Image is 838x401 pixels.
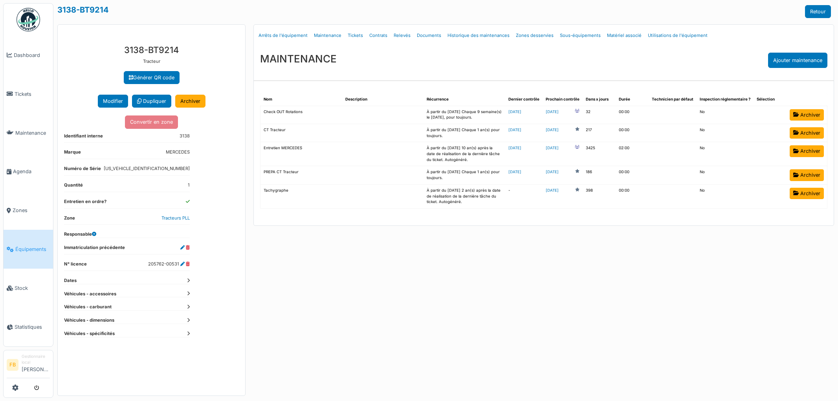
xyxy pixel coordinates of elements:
a: [DATE] [508,110,521,114]
dd: [US_VEHICLE_IDENTIFICATION_NUMBER] [104,165,190,172]
h3: 3138-BT9214 [64,45,239,55]
td: - [505,184,543,208]
span: Équipements [15,245,50,253]
dt: Identifiant interne [64,133,103,143]
a: Archiver [790,109,824,121]
td: 00:00 [616,166,649,184]
a: Générer QR code [124,71,180,84]
a: Statistiques [4,308,53,346]
td: À partir du [DATE] Chaque 1 an(s) pour toujours. [424,166,505,184]
td: 398 [583,184,616,208]
dt: Marque [64,149,81,159]
a: Zones [4,191,53,230]
th: Description [342,93,424,106]
span: translation missing: fr.shared.no [700,146,705,150]
a: Arrêts de l'équipement [255,26,311,45]
span: Agenda [13,168,50,175]
a: Archiver [790,127,824,139]
td: 00:00 [616,106,649,124]
a: Équipements [4,230,53,269]
td: 217 [583,124,616,142]
th: Sélection [754,93,787,106]
span: Maintenance [15,129,50,137]
th: Dernier contrôle [505,93,543,106]
a: Dashboard [4,36,53,75]
td: 3425 [583,142,616,166]
a: Archiver [175,95,205,108]
a: Matériel associé [604,26,645,45]
a: [DATE] [546,145,559,151]
a: [DATE] [508,146,521,150]
dt: Entretien en ordre? [64,198,106,208]
a: Zones desservies [513,26,557,45]
span: Tickets [15,90,50,98]
th: Nom [260,93,342,106]
a: Documents [414,26,444,45]
dt: Dates [64,277,190,284]
dd: 1 [188,182,190,189]
td: 02:00 [616,142,649,166]
a: Archiver [790,169,824,181]
td: 186 [583,166,616,184]
dt: Responsable [64,231,96,238]
td: Entretien MERCEDES [260,142,342,166]
td: PREPA CT Tracteur [260,166,342,184]
span: translation missing: fr.shared.no [700,128,705,132]
th: Dans x jours [583,93,616,106]
a: Stock [4,269,53,308]
div: Ajouter maintenance [768,53,827,68]
a: Dupliquer [132,95,171,108]
a: [DATE] [546,127,559,133]
dt: Immatriculation précédente [64,244,125,254]
a: Agenda [4,152,53,191]
dt: Zone [64,215,75,225]
div: Gestionnaire local [22,353,50,366]
td: Tachygraphe [260,184,342,208]
a: FB Gestionnaire local[PERSON_NAME] [7,353,50,378]
td: CT Tracteur [260,124,342,142]
a: Retour [805,5,831,18]
span: translation missing: fr.shared.no [700,188,705,192]
dt: N° licence [64,261,87,271]
a: [DATE] [508,128,521,132]
li: FB [7,359,18,371]
a: [DATE] [546,169,559,175]
dt: Véhicules - dimensions [64,317,190,324]
dd: MERCEDES [166,149,190,156]
td: À partir du [DATE] Chaque 1 an(s) pour toujours. [424,124,505,142]
a: Archiver [790,188,824,199]
a: Relevés [391,26,414,45]
td: 00:00 [616,124,649,142]
img: Badge_color-CXgf-gQk.svg [17,8,40,31]
th: Prochain contrôle [543,93,583,106]
td: À partir du [DATE] Chaque 9 semaine(s) le [DATE], pour toujours. [424,106,505,124]
a: [DATE] [546,109,559,115]
a: Archiver [790,145,824,157]
a: Tickets [4,75,53,114]
li: [PERSON_NAME] [22,353,50,376]
span: translation missing: fr.shared.no [700,110,705,114]
a: Tracteurs PLL [161,215,190,221]
dt: Quantité [64,182,83,192]
td: 32 [583,106,616,124]
a: Maintenance [4,114,53,152]
button: Modifier [98,95,128,108]
a: Maintenance [311,26,345,45]
dt: Numéro de Série [64,165,101,175]
a: [DATE] [546,188,559,194]
dd: 3138 [180,133,190,139]
th: Inspection réglementaire ? [697,93,754,106]
span: translation missing: fr.shared.no [700,170,705,174]
h3: MAINTENANCE [260,53,337,65]
td: À partir du [DATE] 2 an(s) après la date de réalisation de la dernière tâche du ticket. Autogénéré. [424,184,505,208]
a: Historique des maintenances [444,26,513,45]
a: Tickets [345,26,366,45]
a: Sous-équipements [557,26,604,45]
a: Contrats [366,26,391,45]
a: [DATE] [508,170,521,174]
dt: Véhicules - spécificités [64,330,190,337]
dd: 205762-00531 [148,261,190,267]
th: Durée [616,93,649,106]
td: 00:00 [616,184,649,208]
td: Check OUT Rotations [260,106,342,124]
